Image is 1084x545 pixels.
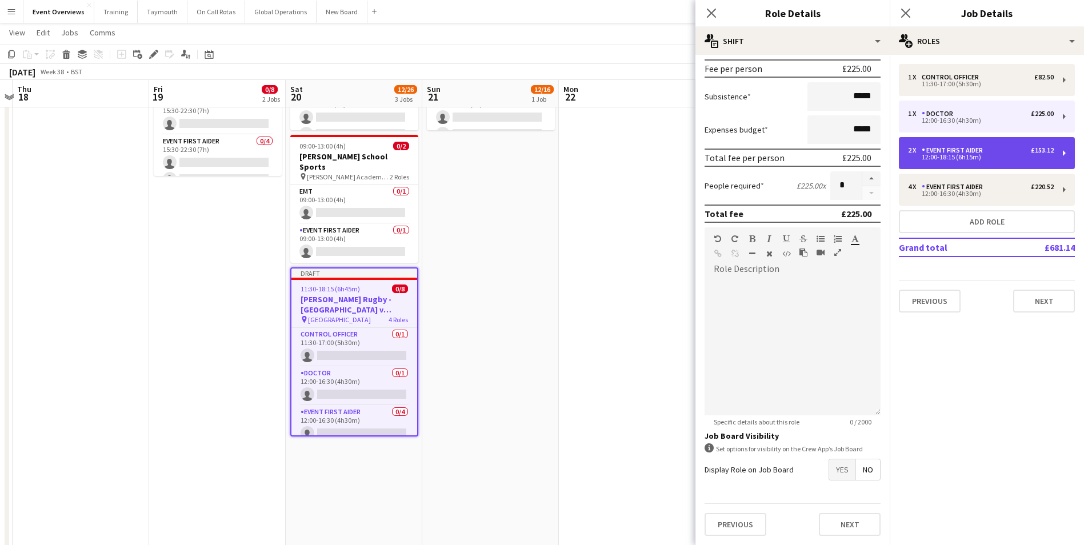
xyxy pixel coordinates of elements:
div: 12:00-16:30 (4h30m) [908,191,1054,197]
div: Roles [890,27,1084,55]
div: 4 x [908,183,922,191]
button: Next [819,513,881,536]
span: 4 Roles [389,315,408,324]
span: Sat [290,84,303,94]
a: View [5,25,30,40]
div: £225.00 [841,208,871,219]
div: 2 Jobs [262,95,280,103]
div: Event First Aider [922,146,987,154]
label: Expenses budget [705,125,768,135]
div: Shift [695,27,890,55]
h3: [PERSON_NAME] Rugby - [GEOGRAPHIC_DATA] v [GEOGRAPHIC_DATA][PERSON_NAME] - Varsity Match [291,294,417,315]
button: Previous [899,290,961,312]
span: 0/8 [262,85,278,94]
button: Next [1013,290,1075,312]
app-card-role: Control Officer0/111:30-17:00 (5h30m) [291,328,417,367]
app-card-role: Event First Aider0/415:30-22:30 (7h) [154,135,282,223]
span: No [856,459,880,480]
div: Total fee [705,208,743,219]
div: £225.00 x [797,181,826,191]
span: 0 / 2000 [841,418,881,426]
button: Fullscreen [834,248,842,257]
span: 09:00-13:00 (4h) [299,142,346,150]
app-card-role: Event First Aider0/412:00-16:30 (4h30m) [291,406,417,494]
app-card-role: EMT0/109:00-13:00 (4h) [290,185,418,224]
label: Subsistence [705,91,751,102]
td: £681.14 [1007,238,1075,257]
div: £225.00 [842,152,871,163]
h3: Job Details [890,6,1084,21]
label: People required [705,181,764,191]
div: £82.50 [1034,73,1054,81]
div: £153.12 [1031,146,1054,154]
button: HTML Code [782,249,790,258]
span: Mon [563,84,578,94]
button: Underline [782,234,790,243]
div: [DATE] [9,66,35,78]
div: £225.00 [842,63,871,74]
div: 2 x [908,146,922,154]
app-card-role: Doctor0/112:00-16:30 (4h30m) [291,367,417,406]
button: Strikethrough [799,234,807,243]
button: Bold [748,234,756,243]
app-card-role: A&E Ambulance0/308:00-16:00 (8h) [290,90,418,162]
span: Jobs [61,27,78,38]
button: Paste as plain text [799,248,807,257]
button: Insert video [817,248,825,257]
div: Control Officer [922,73,983,81]
div: £220.52 [1031,183,1054,191]
div: £225.00 [1031,110,1054,118]
div: 1 Job [531,95,553,103]
span: Sun [427,84,441,94]
app-card-role: Event First Aider0/109:00-13:00 (4h) [290,224,418,263]
td: Grand total [899,238,1007,257]
span: [GEOGRAPHIC_DATA] [308,315,371,324]
span: 0/2 [393,142,409,150]
span: 12/26 [394,85,417,94]
button: Training [94,1,138,23]
div: Draft [291,269,417,278]
span: Thu [17,84,31,94]
label: Display Role on Job Board [705,464,794,475]
button: New Board [317,1,367,23]
div: 12:00-18:15 (6h15m) [908,154,1054,160]
button: Previous [705,513,766,536]
div: Set options for visibility on the Crew App’s Job Board [705,443,881,454]
div: 1 x [908,110,922,118]
div: 3 Jobs [395,95,417,103]
div: BST [71,67,82,76]
app-job-card: Draft11:30-18:15 (6h45m)0/8[PERSON_NAME] Rugby - [GEOGRAPHIC_DATA] v [GEOGRAPHIC_DATA][PERSON_NAM... [290,267,418,436]
app-card-role: A&E Ambulance0/308:00-16:00 (8h) [427,90,555,162]
div: Total fee per person [705,152,785,163]
div: 12:00-16:30 (4h30m) [908,118,1054,123]
a: Jobs [57,25,83,40]
h3: Role Details [695,6,890,21]
span: 0/8 [392,284,408,293]
app-job-card: 09:00-13:00 (4h)0/2[PERSON_NAME] School Sports [PERSON_NAME] Academy Playing Fields2 RolesEMT0/10... [290,135,418,263]
span: Specific details about this role [705,418,809,426]
span: 19 [152,90,163,103]
button: On Call Rotas [187,1,245,23]
button: Add role [899,210,1075,233]
span: View [9,27,25,38]
div: 11:30-17:00 (5h30m) [908,81,1054,87]
a: Edit [32,25,54,40]
button: Undo [714,234,722,243]
div: Fee per person [705,63,762,74]
span: 11:30-18:15 (6h45m) [301,284,360,293]
button: Taymouth [138,1,187,23]
button: Ordered List [834,234,842,243]
button: Italic [765,234,773,243]
span: Fri [154,84,163,94]
button: Redo [731,234,739,243]
h3: [PERSON_NAME] School Sports [290,151,418,172]
div: Doctor [922,110,958,118]
h3: Job Board Visibility [705,431,881,441]
span: [PERSON_NAME] Academy Playing Fields [307,173,390,181]
app-card-role: Doctor0/115:30-22:30 (7h) [154,96,282,135]
button: Increase [862,171,881,186]
button: Text Color [851,234,859,243]
span: 12/16 [531,85,554,94]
